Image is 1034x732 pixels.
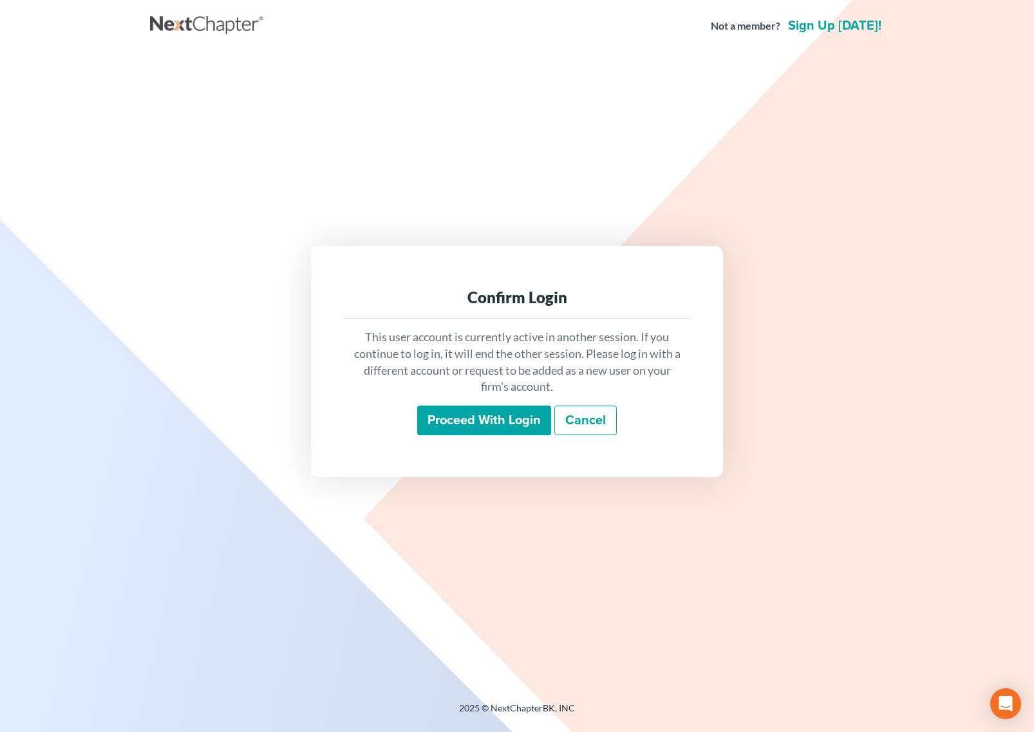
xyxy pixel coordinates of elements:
input: Proceed with login [417,406,551,435]
div: 2025 © NextChapterBK, INC [150,702,884,725]
div: Confirm Login [352,287,682,308]
strong: Not a member? [711,19,780,33]
p: This user account is currently active in another session. If you continue to log in, it will end ... [352,329,682,395]
a: Sign up [DATE]! [785,19,884,32]
a: Cancel [554,406,617,435]
div: Open Intercom Messenger [990,688,1021,719]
